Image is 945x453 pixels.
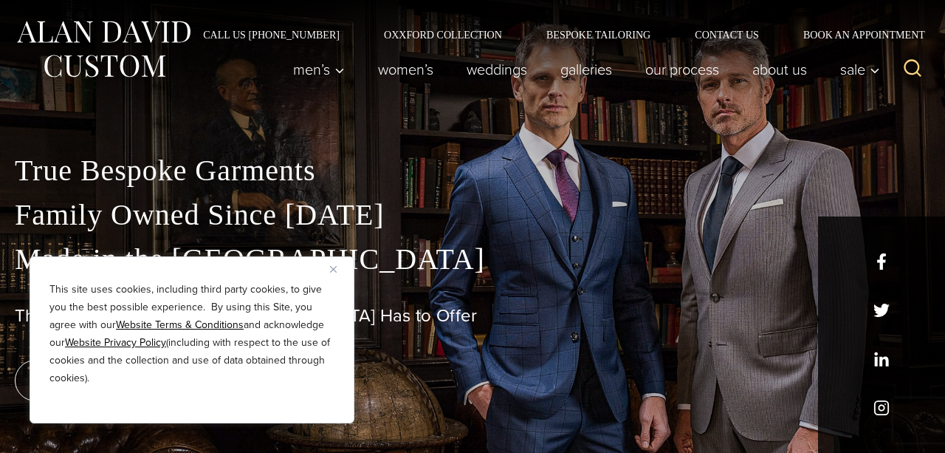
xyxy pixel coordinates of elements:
a: Website Terms & Conditions [116,317,244,333]
img: Alan David Custom [15,16,192,82]
p: True Bespoke Garments Family Owned Since [DATE] Made in the [GEOGRAPHIC_DATA] [15,149,930,282]
a: Our Process [629,55,736,84]
a: Oxxford Collection [362,30,524,40]
a: Website Privacy Policy [65,335,166,350]
a: Call Us [PHONE_NUMBER] [181,30,362,40]
nav: Primary Navigation [277,55,888,84]
a: Book an Appointment [781,30,930,40]
img: Close [330,266,337,273]
a: Contact Us [673,30,781,40]
button: Close [330,260,348,278]
a: Women’s [362,55,450,84]
a: Bespoke Tailoring [524,30,673,40]
span: Men’s [293,62,345,77]
span: Sale [840,62,880,77]
p: This site uses cookies, including third party cookies, to give you the best possible experience. ... [49,281,334,387]
button: View Search Form [895,52,930,87]
a: book an appointment [15,360,221,401]
nav: Secondary Navigation [181,30,930,40]
a: About Us [736,55,824,84]
h1: The Best Custom Suits [GEOGRAPHIC_DATA] Has to Offer [15,305,930,327]
a: weddings [450,55,544,84]
a: Galleries [544,55,629,84]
